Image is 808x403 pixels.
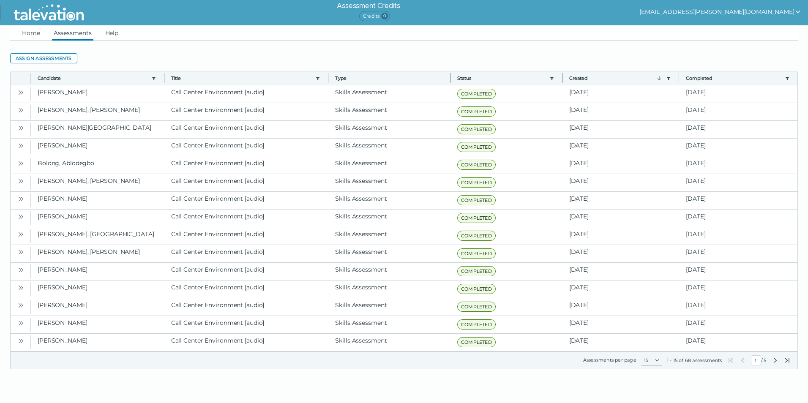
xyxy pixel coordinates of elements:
button: Next Page [772,357,779,364]
label: Assessments per page [583,357,636,363]
clr-dg-cell: [PERSON_NAME] [31,316,164,333]
span: COMPLETED [457,177,496,188]
clr-dg-cell: Call Center Environment [audio] [164,139,329,156]
clr-dg-cell: [DATE] [679,210,797,227]
clr-dg-cell: [PERSON_NAME] [31,280,164,298]
clr-dg-cell: [PERSON_NAME][GEOGRAPHIC_DATA] [31,121,164,138]
span: COMPLETED [457,231,496,241]
clr-dg-cell: [DATE] [679,263,797,280]
clr-dg-cell: [PERSON_NAME] [31,263,164,280]
cds-icon: Open [17,178,24,185]
button: Open [16,264,26,275]
clr-dg-cell: [DATE] [679,334,797,351]
clr-dg-cell: [DATE] [562,280,680,298]
input: Current Page [751,355,761,365]
span: COMPLETED [457,337,496,347]
button: Completed [686,75,781,82]
button: Status [457,75,546,82]
cds-icon: Open [17,267,24,273]
cds-icon: Open [17,302,24,309]
button: Title [171,75,312,82]
button: Open [16,282,26,292]
clr-dg-cell: [DATE] [562,334,680,351]
clr-dg-cell: [DATE] [679,316,797,333]
clr-dg-cell: Skills Assessment [328,174,450,191]
clr-dg-cell: Call Center Environment [audio] [164,156,329,174]
clr-dg-cell: [DATE] [679,298,797,316]
button: Column resize handle [325,69,331,87]
clr-dg-cell: Call Center Environment [audio] [164,85,329,103]
button: Open [16,335,26,346]
h6: Assessment Credits [337,1,400,11]
clr-dg-cell: [PERSON_NAME] [31,139,164,156]
clr-dg-cell: Skills Assessment [328,85,450,103]
clr-dg-cell: [PERSON_NAME] [31,192,164,209]
clr-dg-cell: Skills Assessment [328,227,450,245]
clr-dg-cell: [DATE] [562,139,680,156]
clr-dg-cell: Skills Assessment [328,245,450,262]
clr-dg-cell: [DATE] [679,103,797,120]
clr-dg-cell: [DATE] [562,245,680,262]
clr-dg-cell: [DATE] [562,121,680,138]
cds-icon: Open [17,284,24,291]
button: Open [16,87,26,97]
clr-dg-cell: Skills Assessment [328,334,450,351]
a: Help [104,25,120,41]
clr-dg-cell: [PERSON_NAME], [PERSON_NAME] [31,174,164,191]
clr-dg-cell: Call Center Environment [audio] [164,192,329,209]
clr-dg-cell: [DATE] [562,210,680,227]
clr-dg-cell: Bolong, Ablodegbo [31,156,164,174]
button: Open [16,158,26,168]
clr-dg-cell: Skills Assessment [328,192,450,209]
a: Assessments [52,25,93,41]
clr-dg-cell: Skills Assessment [328,121,450,138]
button: Open [16,247,26,257]
span: Total Pages [763,357,767,364]
clr-dg-cell: [PERSON_NAME], [PERSON_NAME] [31,103,164,120]
clr-dg-cell: [DATE] [679,192,797,209]
span: COMPLETED [457,266,496,276]
clr-dg-cell: [DATE] [562,103,680,120]
button: Open [16,193,26,204]
clr-dg-cell: Call Center Environment [audio] [164,263,329,280]
button: Assign assessments [10,53,77,63]
cds-icon: Open [17,125,24,131]
cds-icon: Open [17,89,24,96]
span: COMPLETED [457,195,496,205]
span: COMPLETED [457,248,496,259]
span: COMPLETED [457,284,496,294]
span: Type [335,75,443,82]
a: Home [20,25,42,41]
cds-icon: Open [17,231,24,238]
button: Created [569,75,663,82]
div: / [727,355,791,365]
clr-dg-cell: [PERSON_NAME] [31,334,164,351]
clr-dg-cell: [PERSON_NAME] [31,210,164,227]
clr-dg-cell: Call Center Environment [audio] [164,316,329,333]
clr-dg-cell: [DATE] [562,85,680,103]
clr-dg-cell: Skills Assessment [328,103,450,120]
clr-dg-cell: Call Center Environment [audio] [164,298,329,316]
clr-dg-cell: [DATE] [679,227,797,245]
clr-dg-cell: Skills Assessment [328,263,450,280]
clr-dg-cell: [DATE] [562,156,680,174]
cds-icon: Open [17,213,24,220]
clr-dg-cell: [DATE] [679,280,797,298]
cds-icon: Open [17,142,24,149]
clr-dg-cell: [DATE] [679,85,797,103]
clr-dg-cell: [DATE] [562,192,680,209]
span: COMPLETED [457,124,496,134]
clr-dg-cell: [DATE] [679,245,797,262]
span: COMPLETED [457,213,496,223]
img: Talevation_Logo_Transparent_white.png [10,2,87,23]
clr-dg-cell: [DATE] [679,156,797,174]
cds-icon: Open [17,160,24,167]
span: COMPLETED [457,106,496,117]
button: Candidate [38,75,148,82]
cds-icon: Open [17,320,24,327]
button: Open [16,211,26,221]
button: Open [16,140,26,150]
clr-dg-cell: Call Center Environment [audio] [164,121,329,138]
span: 0 [381,13,388,19]
button: Previous Page [739,357,746,364]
